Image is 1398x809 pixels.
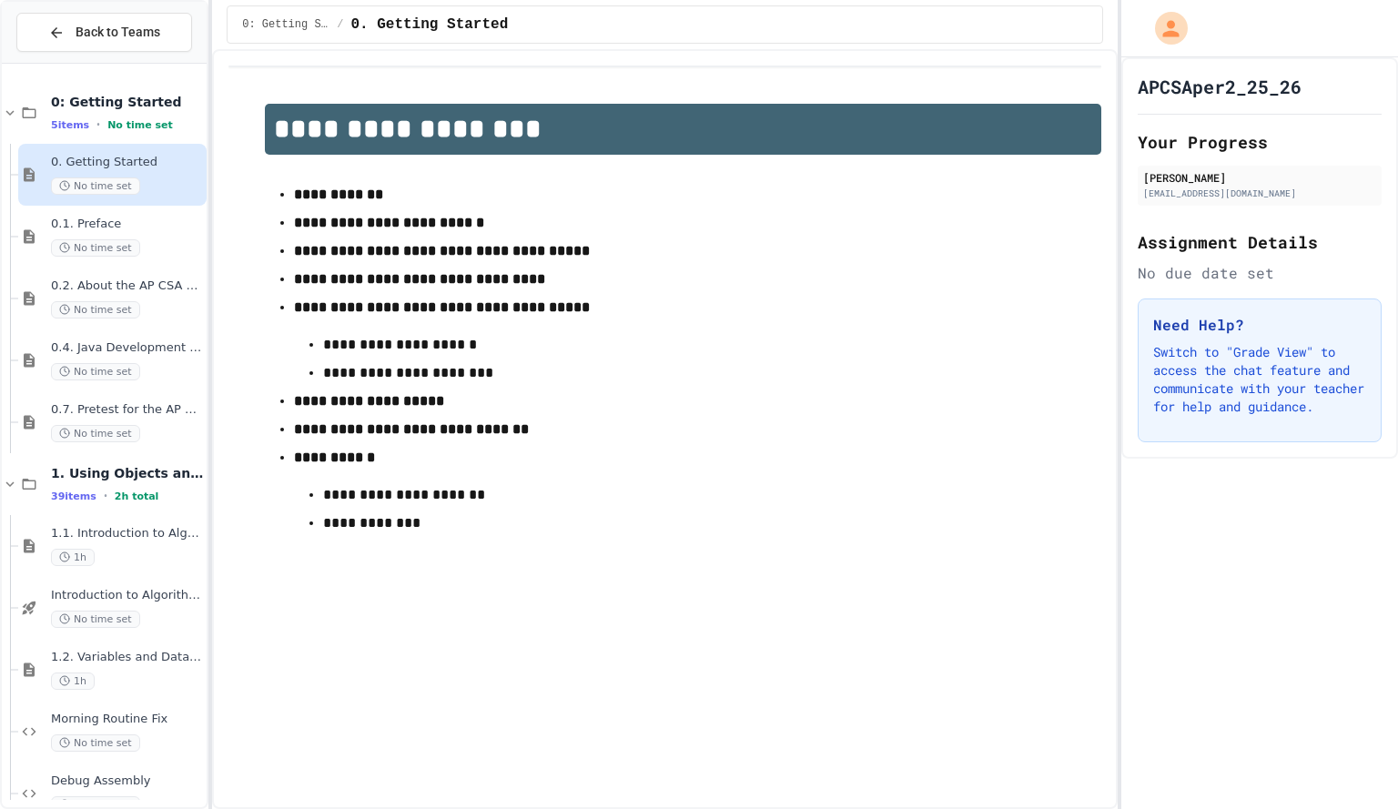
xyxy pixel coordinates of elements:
span: 0: Getting Started [242,17,329,32]
p: Switch to "Grade View" to access the chat feature and communicate with your teacher for help and ... [1153,343,1366,416]
span: / [337,17,343,32]
div: [EMAIL_ADDRESS][DOMAIN_NAME] [1143,187,1376,200]
button: Back to Teams [16,13,192,52]
span: • [104,489,107,503]
div: My Account [1136,7,1192,49]
span: 0.4. Java Development Environments [51,340,203,356]
span: No time set [51,177,140,195]
h1: APCSAper2_25_26 [1138,74,1302,99]
span: 1.2. Variables and Data Types [51,650,203,665]
span: 39 items [51,490,96,502]
div: [PERSON_NAME] [1143,169,1376,186]
span: 0.2. About the AP CSA Exam [51,278,203,294]
span: No time set [51,301,140,319]
span: 1. Using Objects and Methods [51,465,203,481]
span: Introduction to Algorithms, Programming, and Compilers [51,588,203,603]
h2: Assignment Details [1138,229,1382,255]
span: 2h total [115,490,159,502]
span: No time set [51,611,140,628]
span: 0. Getting Started [51,155,203,170]
span: No time set [107,119,173,131]
span: 0.7. Pretest for the AP CSA Exam [51,402,203,418]
span: 0.1. Preface [51,217,203,232]
span: No time set [51,239,140,257]
span: 1h [51,672,95,690]
span: 0. Getting Started [350,14,508,35]
span: • [96,117,100,132]
span: Morning Routine Fix [51,712,203,727]
span: No time set [51,425,140,442]
span: No time set [51,734,140,752]
span: 5 items [51,119,89,131]
span: 1.1. Introduction to Algorithms, Programming, and Compilers [51,526,203,541]
span: 1h [51,549,95,566]
span: Back to Teams [76,23,160,42]
span: Debug Assembly [51,774,203,789]
h3: Need Help? [1153,314,1366,336]
span: 0: Getting Started [51,94,203,110]
h2: Your Progress [1138,129,1382,155]
span: No time set [51,363,140,380]
div: No due date set [1138,262,1382,284]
